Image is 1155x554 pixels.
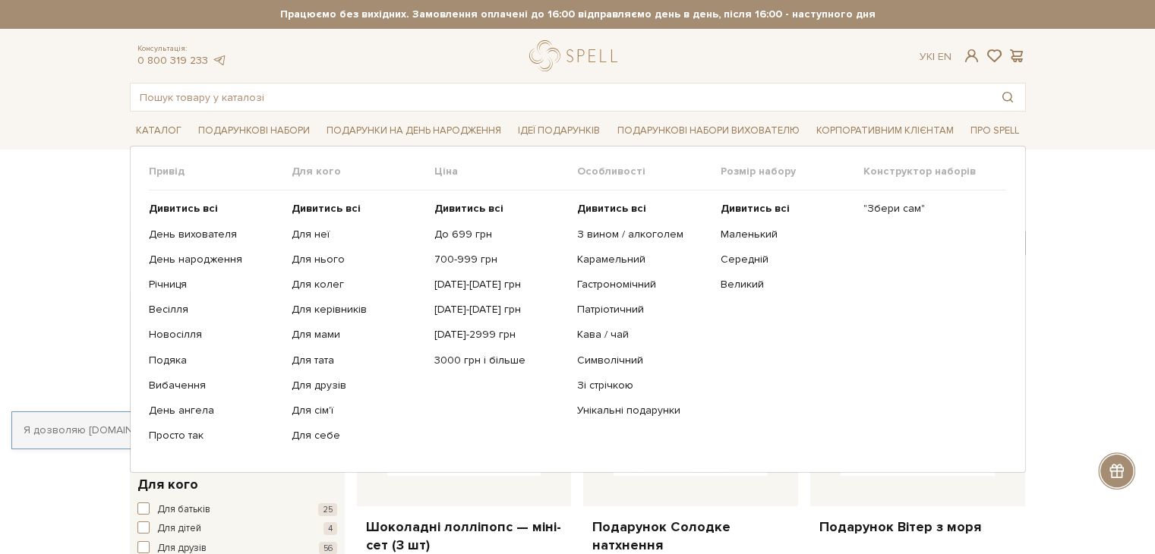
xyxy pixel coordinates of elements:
span: Конструктор наборів [863,165,1006,178]
b: Дивитись всі [721,202,790,215]
a: Маленький [721,228,852,241]
a: En [938,50,951,63]
a: Для друзів [292,379,423,392]
a: Для мами [292,328,423,342]
span: Для кого [137,474,198,495]
b: Дивитись всі [149,202,218,215]
div: Ук [920,50,951,64]
b: Дивитись всі [577,202,646,215]
span: 4 [323,522,337,535]
a: Для неї [292,228,423,241]
span: Консультація: [137,44,227,54]
span: | [933,50,935,63]
span: Привід [149,165,292,178]
a: telegram [212,54,227,67]
a: 700-999 грн [434,253,566,266]
a: До 699 грн [434,228,566,241]
strong: Працюємо без вихідних. Замовлення оплачені до 16:00 відправляємо день в день, після 16:00 - насту... [130,8,1026,21]
a: Шоколадні лолліпопс — міні-сет (3 шт) [366,518,563,554]
a: Подяка [149,354,280,367]
a: Ідеї подарунків [512,119,606,143]
a: Для сім'ї [292,404,423,417]
a: 0 800 319 233 [137,54,208,67]
a: День вихователя [149,228,280,241]
a: [DATE]-2999 грн [434,328,566,342]
a: Подарунки на День народження [320,119,507,143]
button: Для дітей 4 [137,521,337,537]
input: Пошук товару у каталозі [131,83,990,111]
div: Каталог [130,146,1026,473]
div: Я дозволяю [DOMAIN_NAME] використовувати [12,423,424,437]
a: [DATE]-[DATE] грн [434,278,566,291]
a: Унікальні подарунки [577,404,708,417]
a: Річниця [149,278,280,291]
a: Для керівників [292,303,423,316]
a: Гастрономічний [577,278,708,291]
a: Подарункові набори вихователю [611,118,806,143]
span: 25 [318,503,337,516]
span: Особливості [577,165,720,178]
a: Дивитись всі [721,202,852,216]
span: Для батьків [157,502,210,518]
b: Дивитись всі [292,202,361,215]
a: Середній [721,253,852,266]
a: logo [529,40,624,71]
a: День народження [149,253,280,266]
a: Для себе [292,429,423,442]
a: Вибачення [149,379,280,392]
button: Для батьків 25 [137,502,337,518]
a: Подарунок Вітер з моря [819,518,1016,536]
a: Про Spell [964,119,1025,143]
a: Зі стрічкою [577,379,708,392]
a: Подарунок Солодке натхнення [592,518,789,554]
a: День ангела [149,404,280,417]
a: Дивитись всі [434,202,566,216]
button: Пошук товару у каталозі [990,83,1025,111]
a: Подарункові набори [192,119,316,143]
span: Ціна [434,165,577,178]
a: Дивитись всі [292,202,423,216]
a: Весілля [149,303,280,316]
a: Кава / чай [577,328,708,342]
a: Патріотичний [577,303,708,316]
a: Просто так [149,429,280,442]
a: Корпоративним клієнтам [810,118,960,143]
a: Для колег [292,278,423,291]
span: Для дітей [157,521,201,537]
a: "Збери сам" [863,202,995,216]
a: Карамельний [577,253,708,266]
b: Дивитись всі [434,202,503,215]
a: Для нього [292,253,423,266]
a: Великий [721,278,852,291]
a: 3000 грн і більше [434,354,566,367]
a: Для тата [292,354,423,367]
a: [DATE]-[DATE] грн [434,303,566,316]
a: Дивитись всі [577,202,708,216]
a: Каталог [130,119,188,143]
span: Для кого [292,165,434,178]
a: Символічний [577,354,708,367]
a: Новосілля [149,328,280,342]
a: Дивитись всі [149,202,280,216]
span: Розмір набору [721,165,863,178]
a: З вином / алкоголем [577,228,708,241]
